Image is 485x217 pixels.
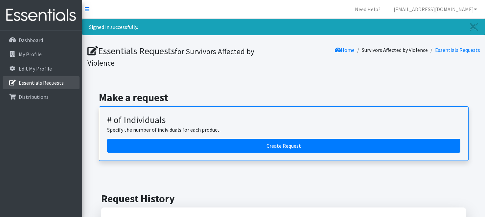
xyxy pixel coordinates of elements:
[3,76,80,89] a: Essentials Requests
[3,48,80,61] a: My Profile
[107,126,460,134] p: Specify the number of individuals for each product.
[101,192,466,205] h2: Request History
[3,4,80,26] img: HumanEssentials
[362,47,428,53] a: Survivors Affected by Violence
[87,45,281,68] h1: Essentials Requests
[107,139,460,153] a: Create a request by number of individuals
[335,47,355,53] a: Home
[107,115,460,126] h3: # of Individuals
[388,3,482,16] a: [EMAIL_ADDRESS][DOMAIN_NAME]
[87,47,254,68] small: for Survivors Affected by Violence
[82,19,485,35] div: Signed in successfully.
[19,65,52,72] p: Edit My Profile
[19,51,42,57] p: My Profile
[3,33,80,47] a: Dashboard
[435,47,480,53] a: Essentials Requests
[19,79,64,86] p: Essentials Requests
[350,3,386,16] a: Need Help?
[19,37,43,43] p: Dashboard
[99,91,469,104] h2: Make a request
[3,90,80,103] a: Distributions
[3,62,80,75] a: Edit My Profile
[464,19,485,35] a: Close
[19,94,49,100] p: Distributions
